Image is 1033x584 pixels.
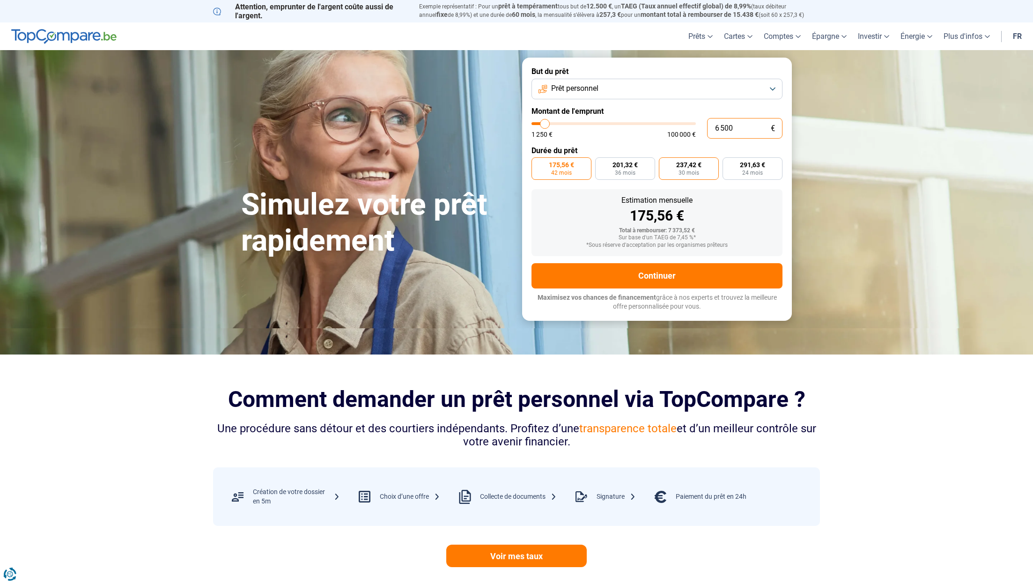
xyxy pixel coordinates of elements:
[446,545,587,567] a: Voir mes taux
[551,170,572,176] span: 42 mois
[597,492,636,502] div: Signature
[380,492,440,502] div: Choix d’une offre
[531,146,782,155] label: Durée du prêt
[615,170,635,176] span: 36 mois
[11,29,117,44] img: TopCompare
[241,187,511,259] h1: Simulez votre prêt rapidement
[551,83,598,94] span: Prêt personnel
[539,242,775,249] div: *Sous réserve d'acceptation par les organismes prêteurs
[531,131,553,138] span: 1 250 €
[539,209,775,223] div: 175,56 €
[586,2,612,10] span: 12.500 €
[679,170,699,176] span: 30 mois
[539,197,775,204] div: Estimation mensuelle
[498,2,558,10] span: prêt à tempérament
[539,228,775,234] div: Total à rembourser: 7 373,52 €
[531,293,782,311] p: grâce à nos experts et trouvez la meilleure offre personnalisée pour vous.
[621,2,751,10] span: TAEG (Taux annuel effectif global) de 8,99%
[436,11,448,18] span: fixe
[480,492,557,502] div: Collecte de documents
[895,22,938,50] a: Énergie
[740,162,765,168] span: 291,63 €
[539,235,775,241] div: Sur base d'un TAEG de 7,45 %*
[599,11,621,18] span: 257,3 €
[718,22,758,50] a: Cartes
[213,2,408,20] p: Attention, emprunter de l'argent coûte aussi de l'argent.
[213,386,820,412] h2: Comment demander un prêt personnel via TopCompare ?
[758,22,806,50] a: Comptes
[667,131,696,138] span: 100 000 €
[771,125,775,133] span: €
[641,11,759,18] span: montant total à rembourser de 15.438 €
[531,107,782,116] label: Montant de l'emprunt
[938,22,996,50] a: Plus d'infos
[806,22,852,50] a: Épargne
[676,162,701,168] span: 237,42 €
[512,11,535,18] span: 60 mois
[683,22,718,50] a: Prêts
[253,488,340,506] div: Création de votre dossier en 5m
[549,162,574,168] span: 175,56 €
[213,422,820,449] div: Une procédure sans détour et des courtiers indépendants. Profitez d’une et d’un meilleur contrôle...
[612,162,638,168] span: 201,32 €
[579,422,677,435] span: transparence totale
[531,67,782,76] label: But du prêt
[742,170,763,176] span: 24 mois
[538,294,656,301] span: Maximisez vos chances de financement
[1007,22,1027,50] a: fr
[852,22,895,50] a: Investir
[419,2,820,19] p: Exemple représentatif : Pour un tous but de , un (taux débiteur annuel de 8,99%) et une durée de ...
[531,79,782,99] button: Prêt personnel
[676,492,746,502] div: Paiement du prêt en 24h
[531,263,782,288] button: Continuer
